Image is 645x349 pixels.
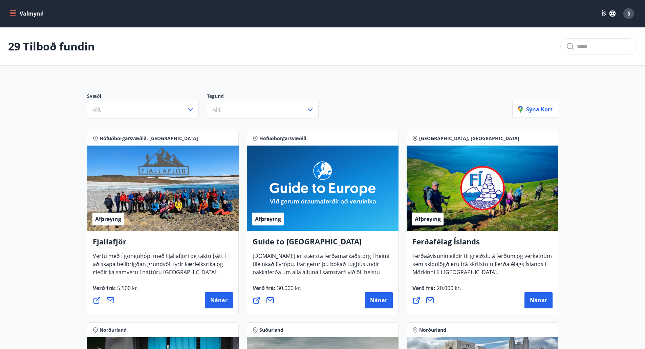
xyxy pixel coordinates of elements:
span: [DOMAIN_NAME] er stærsta ferðamarkaðstorg í heimi tileinkað Evrópu. Þar getur þú bókað tugþúsundi... [253,252,389,298]
span: Ferðaávísunin gildir til greiðslu á ferðum og verkefnum sem skipulögð eru frá skrifstofu Ferðafél... [412,252,552,281]
span: Allt [93,106,101,113]
span: Afþreying [255,215,281,223]
p: 29 Tilboð fundin [8,39,95,54]
span: Norðurland [100,327,127,333]
span: Vertu með í gönguhópi með Fjallafjöri og taktu þátt í að skapa heilbrigðan grundvöll fyrir kærlei... [93,252,226,281]
h4: Ferðafélag Íslands [412,236,553,252]
span: Suðurland [259,327,283,333]
span: Afþreying [415,215,441,223]
span: Afþreying [95,215,121,223]
button: Allt [87,101,199,118]
button: Nánar [524,292,553,308]
span: 5.500 kr. [116,284,138,292]
button: ÍS [598,7,619,20]
span: Allt [213,106,221,113]
span: Nánar [370,297,387,304]
h4: Fjallafjör [93,236,233,252]
span: Nánar [210,297,228,304]
button: Sýna kort [512,101,558,118]
span: Verð frá : [253,284,301,297]
span: Höfuðborgarsvæðið [259,135,306,142]
span: Norðurland [419,327,446,333]
span: Nánar [530,297,547,304]
button: S [621,5,637,22]
button: Allt [207,101,319,118]
span: Verð frá : [93,284,138,297]
span: 20.000 kr. [435,284,461,292]
p: Tegund [207,93,327,101]
span: S [627,10,630,17]
button: Nánar [205,292,233,308]
h4: Guide to [GEOGRAPHIC_DATA] [253,236,393,252]
span: 30.000 kr. [276,284,301,292]
button: menu [8,7,46,20]
span: Verð frá : [412,284,461,297]
p: Sýna kort [518,106,553,113]
span: [GEOGRAPHIC_DATA], [GEOGRAPHIC_DATA] [419,135,519,142]
span: Höfuðborgarsvæðið, [GEOGRAPHIC_DATA] [100,135,198,142]
button: Nánar [365,292,393,308]
p: Svæði [87,93,207,101]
